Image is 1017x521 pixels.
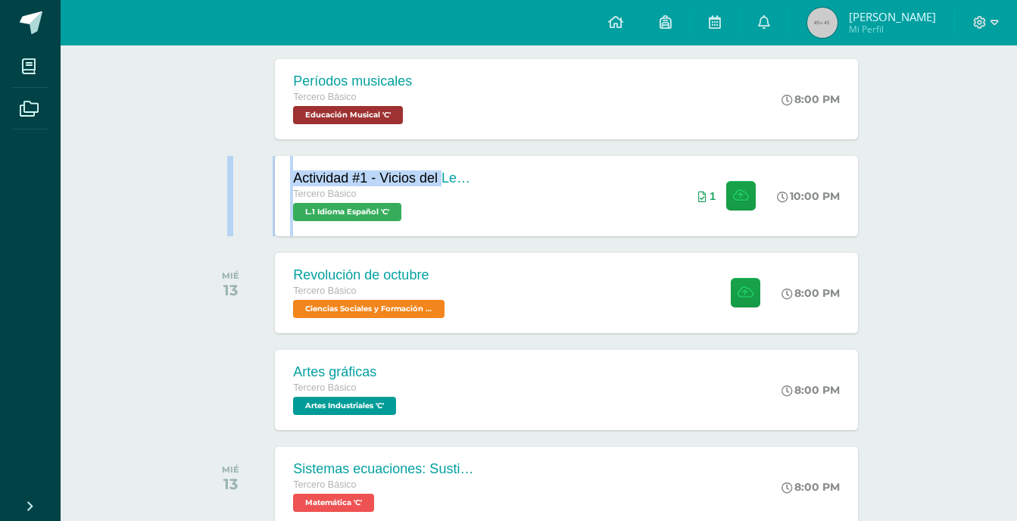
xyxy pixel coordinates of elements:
[293,285,356,296] span: Tercero Básico
[293,300,445,318] span: Ciencias Sociales y Formación Ciudadana 'C'
[222,281,239,299] div: 13
[293,479,356,490] span: Tercero Básico
[293,203,401,221] span: L.1 Idioma Español 'C'
[849,9,936,24] span: [PERSON_NAME]
[222,475,239,493] div: 13
[698,190,716,202] div: Archivos entregados
[710,190,716,202] span: 1
[293,364,400,380] div: Artes gráficas
[293,397,396,415] span: Artes Industriales 'C'
[807,8,838,38] img: 45x45
[222,270,239,281] div: MIÉ
[293,382,356,393] span: Tercero Básico
[293,92,356,102] span: Tercero Básico
[293,170,475,186] div: Actividad #1 - Vicios del LenguaJe
[293,461,475,477] div: Sistemas ecuaciones: Sustitución e igualación
[293,106,403,124] span: Educación Musical 'C'
[293,189,356,199] span: Tercero Básico
[293,73,412,89] div: Períodos musicales
[293,494,374,512] span: Matemática 'C'
[222,464,239,475] div: MIÉ
[781,92,840,106] div: 8:00 PM
[293,267,448,283] div: Revolución de octubre
[781,286,840,300] div: 8:00 PM
[781,383,840,397] div: 8:00 PM
[849,23,936,36] span: Mi Perfil
[777,189,840,203] div: 10:00 PM
[781,480,840,494] div: 8:00 PM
